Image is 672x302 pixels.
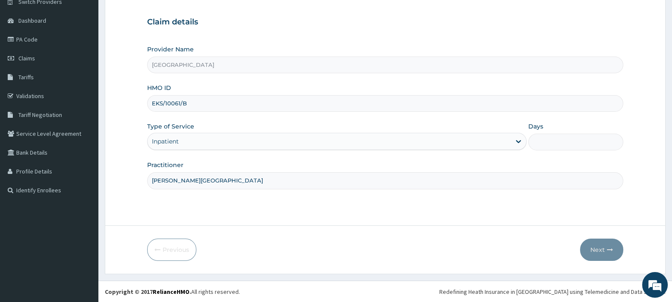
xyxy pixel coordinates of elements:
div: Inpatient [152,137,179,146]
img: d_794563401_company_1708531726252_794563401 [16,43,35,64]
div: Chat with us now [44,48,144,59]
label: Type of Service [147,122,194,131]
label: Provider Name [147,45,194,54]
h3: Claim details [147,18,623,27]
input: Enter HMO ID [147,95,623,112]
span: Dashboard [18,17,46,24]
span: We're online! [50,94,118,181]
div: Redefining Heath Insurance in [GEOGRAPHIC_DATA] using Telemedicine and Data Science! [439,287,666,296]
span: Tariffs [18,73,34,81]
a: RelianceHMO [153,288,189,296]
span: Claims [18,54,35,62]
label: Days [528,122,543,131]
div: Minimize live chat window [140,4,161,25]
label: Practitioner [147,161,184,169]
strong: Copyright © 2017 . [105,288,191,296]
button: Next [580,239,623,261]
textarea: Type your message and hit 'Enter' [4,206,163,236]
span: Tariff Negotiation [18,111,62,119]
label: HMO ID [147,84,171,92]
button: Previous [147,239,196,261]
input: Enter Name [147,172,623,189]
